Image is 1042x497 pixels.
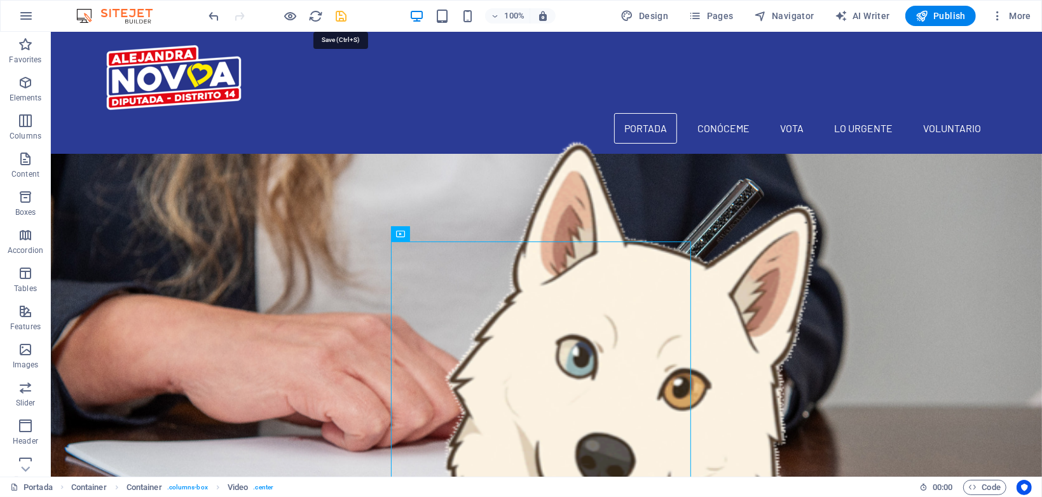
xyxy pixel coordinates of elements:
span: Pages [689,10,733,22]
p: Images [13,360,39,370]
h6: Session time [919,480,953,495]
i: Undo: Change video (Ctrl+Z) [207,9,222,24]
span: Click to select. Double-click to edit [228,480,248,495]
span: Navigator [754,10,814,22]
p: Header [13,436,38,446]
span: Click to select. Double-click to edit [71,480,107,495]
p: Tables [14,283,37,294]
p: Content [11,169,39,179]
nav: breadcrumb [71,480,273,495]
button: 100% [485,8,530,24]
span: Click to select. Double-click to edit [127,480,162,495]
button: Navigator [749,6,819,26]
span: 00 00 [933,480,952,495]
button: undo [207,8,222,24]
span: More [991,10,1031,22]
button: Publish [905,6,976,26]
p: Columns [10,131,41,141]
p: Accordion [8,245,43,255]
span: . center [253,480,273,495]
button: Design [616,6,674,26]
i: Reload page [309,9,324,24]
a: Click to cancel selection. Double-click to open Pages [10,480,53,495]
button: Usercentrics [1017,480,1032,495]
span: Design [621,10,669,22]
button: Pages [683,6,738,26]
button: More [986,6,1036,26]
div: Design (Ctrl+Alt+Y) [616,6,674,26]
span: AI Writer [835,10,890,22]
button: AI Writer [830,6,895,26]
button: reload [308,8,324,24]
img: Editor Logo [73,8,168,24]
span: Publish [915,10,966,22]
i: On resize automatically adjust zoom level to fit chosen device. [537,10,549,22]
p: Slider [16,398,36,408]
h6: 100% [504,8,524,24]
button: Code [963,480,1006,495]
button: Click here to leave preview mode and continue editing [283,8,298,24]
p: Boxes [15,207,36,217]
span: : [942,482,943,492]
p: Favorites [9,55,41,65]
p: Features [10,322,41,332]
p: Elements [10,93,42,103]
button: save [334,8,349,24]
span: . columns-box [167,480,208,495]
span: Code [969,480,1001,495]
